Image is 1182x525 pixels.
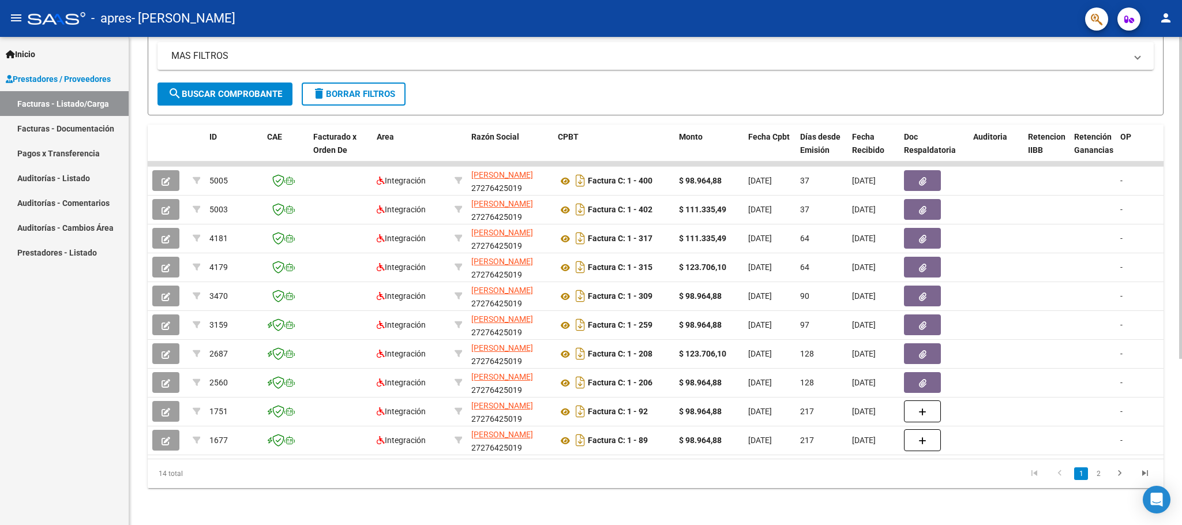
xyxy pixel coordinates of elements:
[209,320,228,329] span: 3159
[588,177,652,186] strong: Factura C: 1 - 400
[852,176,876,185] span: [DATE]
[168,89,282,99] span: Buscar Comprobante
[588,436,648,445] strong: Factura C: 1 - 89
[168,87,182,100] mat-icon: search
[1120,262,1123,272] span: -
[1091,467,1105,480] a: 2
[467,125,553,175] datatable-header-cell: Razón Social
[573,431,588,449] i: Descargar documento
[377,176,426,185] span: Integración
[573,229,588,247] i: Descargar documento
[1120,436,1123,445] span: -
[573,402,588,421] i: Descargar documento
[209,132,217,141] span: ID
[800,132,840,155] span: Días desde Emisión
[573,200,588,219] i: Descargar documento
[800,320,809,329] span: 97
[209,291,228,301] span: 3470
[679,349,726,358] strong: $ 123.706,10
[9,11,23,25] mat-icon: menu
[1023,467,1045,480] a: go to first page
[904,132,956,155] span: Doc Respaldatoria
[471,428,549,452] div: 27276425019
[209,436,228,445] span: 1677
[679,407,722,416] strong: $ 98.964,88
[372,125,450,175] datatable-header-cell: Area
[852,234,876,243] span: [DATE]
[1120,349,1123,358] span: -
[471,228,533,237] span: [PERSON_NAME]
[1120,234,1123,243] span: -
[377,436,426,445] span: Integración
[800,176,809,185] span: 37
[205,125,262,175] datatable-header-cell: ID
[800,291,809,301] span: 90
[471,401,533,410] span: [PERSON_NAME]
[795,125,847,175] datatable-header-cell: Días desde Emisión
[847,125,899,175] datatable-header-cell: Fecha Recibido
[1120,378,1123,387] span: -
[748,291,772,301] span: [DATE]
[800,234,809,243] span: 64
[471,170,533,179] span: [PERSON_NAME]
[377,291,426,301] span: Integración
[800,349,814,358] span: 128
[1159,11,1173,25] mat-icon: person
[302,82,406,106] button: Borrar Filtros
[748,320,772,329] span: [DATE]
[679,205,726,214] strong: $ 111.335,49
[969,125,1023,175] datatable-header-cell: Auditoria
[377,205,426,214] span: Integración
[558,132,579,141] span: CPBT
[471,199,533,208] span: [PERSON_NAME]
[800,407,814,416] span: 217
[471,399,549,423] div: 27276425019
[674,125,744,175] datatable-header-cell: Monto
[588,378,652,388] strong: Factura C: 1 - 206
[471,313,549,337] div: 27276425019
[471,343,533,352] span: [PERSON_NAME]
[267,132,282,141] span: CAE
[209,378,228,387] span: 2560
[588,350,652,359] strong: Factura C: 1 - 208
[852,378,876,387] span: [DATE]
[679,378,722,387] strong: $ 98.964,88
[471,197,549,222] div: 27276425019
[852,407,876,416] span: [DATE]
[1049,467,1071,480] a: go to previous page
[679,132,703,141] span: Monto
[209,262,228,272] span: 4179
[588,292,652,301] strong: Factura C: 1 - 309
[1120,132,1131,141] span: OP
[973,132,1007,141] span: Auditoria
[852,436,876,445] span: [DATE]
[1072,464,1090,483] li: page 1
[573,287,588,305] i: Descargar documento
[6,73,111,85] span: Prestadores / Proveedores
[377,407,426,416] span: Integración
[1120,176,1123,185] span: -
[679,436,722,445] strong: $ 98.964,88
[744,125,795,175] datatable-header-cell: Fecha Cpbt
[748,132,790,141] span: Fecha Cpbt
[377,320,426,329] span: Integración
[748,176,772,185] span: [DATE]
[1109,467,1131,480] a: go to next page
[1116,125,1162,175] datatable-header-cell: OP
[852,349,876,358] span: [DATE]
[471,372,533,381] span: [PERSON_NAME]
[471,257,533,266] span: [PERSON_NAME]
[1120,205,1123,214] span: -
[313,132,357,155] span: Facturado x Orden De
[471,430,533,439] span: [PERSON_NAME]
[588,263,652,272] strong: Factura C: 1 - 315
[1074,132,1113,155] span: Retención Ganancias
[852,320,876,329] span: [DATE]
[377,378,426,387] span: Integración
[852,291,876,301] span: [DATE]
[800,205,809,214] span: 37
[471,226,549,250] div: 27276425019
[209,176,228,185] span: 5005
[312,87,326,100] mat-icon: delete
[748,436,772,445] span: [DATE]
